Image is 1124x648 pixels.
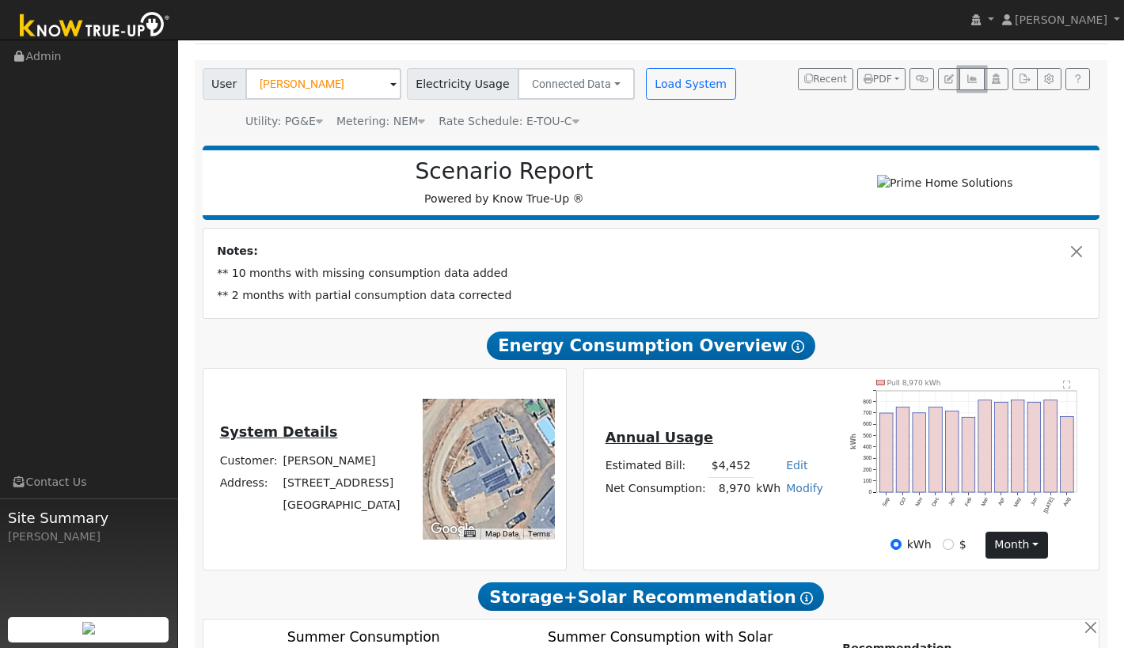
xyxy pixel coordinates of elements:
[1012,68,1037,90] button: Export Interval Data
[962,417,975,492] rect: onclick=""
[887,378,940,386] text: Pull 8,970 kWh
[868,489,871,495] text: 0
[1069,243,1085,260] button: Close
[997,496,1007,506] text: Apr
[82,622,95,635] img: retrieve
[890,539,902,550] input: kWh
[1028,402,1042,492] rect: onclick=""
[427,519,479,540] img: Google
[606,430,713,445] u: Annual Usage
[203,68,246,100] span: User
[863,455,871,460] text: 300
[863,410,871,415] text: 700
[646,68,736,100] button: Load System
[1063,381,1071,388] text: 
[943,539,954,550] input: $
[931,496,940,507] text: Dec
[786,459,807,472] a: Edit
[963,496,972,507] text: Feb
[914,496,924,507] text: Nov
[8,529,169,545] div: [PERSON_NAME]
[220,424,338,440] u: System Details
[1012,400,1025,492] rect: onclick=""
[439,115,579,127] span: Alias: None
[929,407,943,492] rect: onclick=""
[863,421,871,426] text: 600
[792,340,804,353] i: Show Help
[464,529,475,540] button: Keyboard shortcuts
[909,68,934,90] button: Generate Report Link
[985,532,1048,559] button: month
[215,263,1088,285] td: ** 10 months with missing consumption data added
[947,496,956,506] text: Jan
[218,158,790,185] h2: Scenario Report
[863,467,871,472] text: 200
[1030,496,1039,506] text: Jun
[485,529,518,540] button: Map Data
[478,582,823,611] span: Storage+Solar Recommendation
[280,472,403,494] td: [STREET_ADDRESS]
[959,68,984,90] button: Multi-Series Graph
[528,529,550,538] a: Terms (opens in new tab)
[849,434,856,449] text: kWh
[938,68,960,90] button: Edit User
[215,285,1088,307] td: ** 2 months with partial consumption data corrected
[548,630,774,646] text: Summer Consumption with Solar
[708,477,753,500] td: 8,970
[913,413,926,493] rect: onclick=""
[8,507,169,529] span: Site Summary
[879,413,893,492] rect: onclick=""
[984,68,1008,90] button: Login As
[518,68,635,100] button: Connected Data
[12,9,178,44] img: Know True-Up
[864,74,892,85] span: PDF
[798,68,853,90] button: Recent
[280,449,403,472] td: [PERSON_NAME]
[898,496,907,506] text: Oct
[708,455,753,478] td: $4,452
[995,402,1008,492] rect: onclick=""
[863,478,871,483] text: 100
[287,630,440,646] text: Summer Consumption
[945,411,959,492] rect: onclick=""
[896,407,909,492] rect: onclick=""
[1015,13,1107,26] span: [PERSON_NAME]
[407,68,518,100] span: Electricity Usage
[280,494,403,516] td: [GEOGRAPHIC_DATA]
[427,519,479,540] a: Open this area in Google Maps (opens a new window)
[602,477,708,500] td: Net Consumption:
[211,158,799,207] div: Powered by Know True-Up ®
[857,68,906,90] button: PDF
[907,536,932,553] label: kWh
[217,244,258,257] strong: Notes:
[863,398,871,404] text: 800
[487,332,815,360] span: Energy Consumption Overview
[959,536,966,553] label: $
[336,113,425,130] div: Metering: NEM
[1037,68,1061,90] button: Settings
[1012,496,1023,508] text: May
[1042,496,1055,514] text: [DATE]
[978,400,992,492] rect: onclick=""
[980,496,989,507] text: Mar
[245,113,323,130] div: Utility: PG&E
[1061,416,1074,492] rect: onclick=""
[863,444,871,449] text: 400
[602,455,708,478] td: Estimated Bill:
[786,482,823,495] a: Modify
[754,477,784,500] td: kWh
[877,175,1013,191] img: Prime Home Solutions
[245,68,401,100] input: Select a User
[881,496,890,507] text: Sep
[1044,400,1058,492] rect: onclick=""
[800,592,813,604] i: Show Help
[1062,496,1072,507] text: Aug
[217,449,280,472] td: Customer:
[217,472,280,494] td: Address:
[863,432,871,438] text: 500
[1065,68,1090,90] a: Help Link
